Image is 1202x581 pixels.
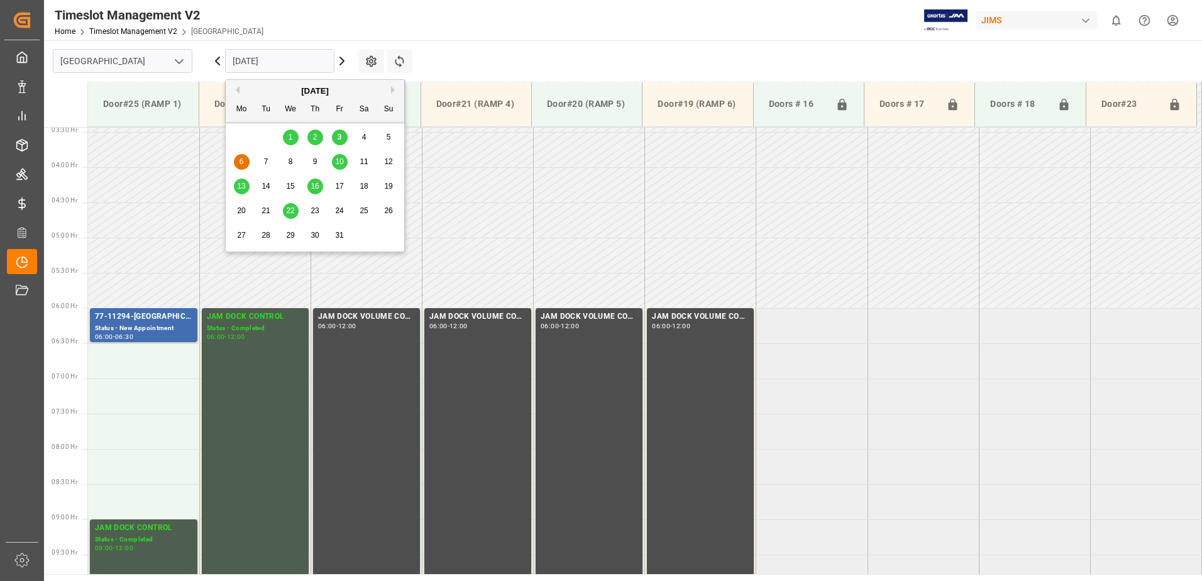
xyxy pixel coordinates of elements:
span: 25 [360,206,368,215]
span: 1 [289,133,293,141]
div: Door#21 (RAMP 4) [431,92,521,116]
span: 20 [237,206,245,215]
div: - [113,545,115,551]
span: 5 [387,133,391,141]
span: 04:00 Hr [52,162,77,169]
span: 3 [338,133,342,141]
div: Choose Wednesday, October 1st, 2025 [283,130,299,145]
span: 11 [360,157,368,166]
div: 12:00 [115,545,133,551]
img: Exertis%20JAM%20-%20Email%20Logo.jpg_1722504956.jpg [924,9,968,31]
div: month 2025-10 [229,125,401,248]
span: 21 [262,206,270,215]
div: 12:00 [338,323,356,329]
a: Home [55,27,75,36]
span: 8 [289,157,293,166]
span: 7 [264,157,268,166]
div: Choose Friday, October 24th, 2025 [332,203,348,219]
span: 19 [384,182,392,191]
div: JAM DOCK VOLUME CONTROL [429,311,526,323]
div: Tu [258,102,274,118]
button: Help Center [1130,6,1159,35]
div: Choose Wednesday, October 15th, 2025 [283,179,299,194]
div: Door#24 (RAMP 2) [209,92,299,116]
div: 06:00 [95,334,113,340]
span: 9 [313,157,317,166]
button: JIMS [976,8,1102,32]
span: 05:00 Hr [52,232,77,239]
span: 07:30 Hr [52,408,77,415]
div: - [113,334,115,340]
div: Status - New Appointment [95,323,192,334]
div: Choose Friday, October 31st, 2025 [332,228,348,243]
span: 09:30 Hr [52,549,77,556]
div: 12:00 [449,323,468,329]
div: Choose Monday, October 27th, 2025 [234,228,250,243]
div: JAM DOCK CONTROL [95,522,192,534]
span: 14 [262,182,270,191]
span: 26 [384,206,392,215]
div: 06:00 [652,323,670,329]
div: Choose Wednesday, October 22nd, 2025 [283,203,299,219]
div: 06:00 [429,323,448,329]
div: Choose Saturday, October 18th, 2025 [356,179,372,194]
div: - [559,323,561,329]
div: 06:00 [318,323,336,329]
span: 10 [335,157,343,166]
button: Previous Month [232,86,240,94]
div: 06:00 [541,323,559,329]
div: Doors # 16 [764,92,830,116]
div: Choose Monday, October 20th, 2025 [234,203,250,219]
span: 29 [286,231,294,240]
span: 2 [313,133,317,141]
span: 12 [384,157,392,166]
a: Timeslot Management V2 [89,27,177,36]
div: Choose Thursday, October 23rd, 2025 [307,203,323,219]
div: 77-11294-[GEOGRAPHIC_DATA] [95,311,192,323]
div: - [448,323,449,329]
div: JAM DOCK VOLUME CONTROL [541,311,637,323]
div: Choose Sunday, October 5th, 2025 [381,130,397,145]
span: 15 [286,182,294,191]
span: 08:30 Hr [52,479,77,485]
div: Timeslot Management V2 [55,6,263,25]
div: Choose Tuesday, October 14th, 2025 [258,179,274,194]
div: 09:00 [95,545,113,551]
div: Choose Friday, October 3rd, 2025 [332,130,348,145]
div: Choose Friday, October 17th, 2025 [332,179,348,194]
div: Choose Sunday, October 12th, 2025 [381,154,397,170]
div: Door#20 (RAMP 5) [542,92,632,116]
div: Su [381,102,397,118]
div: 12:00 [561,323,579,329]
span: 18 [360,182,368,191]
span: 09:00 Hr [52,514,77,521]
span: 6 [240,157,244,166]
div: Choose Thursday, October 9th, 2025 [307,154,323,170]
button: show 0 new notifications [1102,6,1130,35]
div: Sa [356,102,372,118]
span: 03:30 Hr [52,126,77,133]
div: Choose Saturday, October 11th, 2025 [356,154,372,170]
div: JAM DOCK VOLUME CONTROL [318,311,415,323]
div: We [283,102,299,118]
div: Choose Monday, October 13th, 2025 [234,179,250,194]
div: JIMS [976,11,1097,30]
div: Choose Sunday, October 19th, 2025 [381,179,397,194]
div: - [224,334,226,340]
span: 27 [237,231,245,240]
div: Status - Completed [95,534,192,545]
div: Mo [234,102,250,118]
div: Door#23 [1096,92,1163,116]
div: Status - Completed [207,323,304,334]
span: 28 [262,231,270,240]
div: - [336,323,338,329]
input: DD.MM.YYYY [225,49,334,73]
span: 07:00 Hr [52,373,77,380]
div: Choose Tuesday, October 28th, 2025 [258,228,274,243]
div: Choose Saturday, October 4th, 2025 [356,130,372,145]
div: Choose Thursday, October 2nd, 2025 [307,130,323,145]
button: Next Month [391,86,399,94]
span: 30 [311,231,319,240]
span: 06:30 Hr [52,338,77,345]
div: Door#25 (RAMP 1) [98,92,189,116]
